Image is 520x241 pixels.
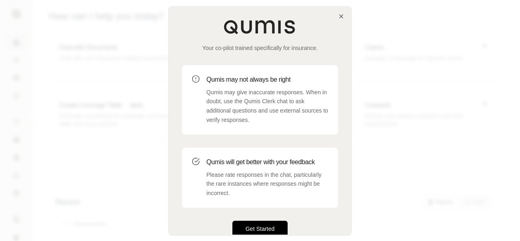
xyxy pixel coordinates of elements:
[206,170,328,198] p: Please rate responses in the chat, particularly the rare instances where responses might be incor...
[223,20,297,34] img: Qumis Logo
[206,88,328,125] p: Qumis may give inaccurate responses. When in doubt, use the Qumis Clerk chat to ask additional qu...
[206,157,328,167] h3: Qumis will get better with your feedback
[182,44,338,52] p: Your co-pilot trained specifically for insurance.
[232,221,288,237] button: Get Started
[206,75,328,85] h3: Qumis may not always be right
